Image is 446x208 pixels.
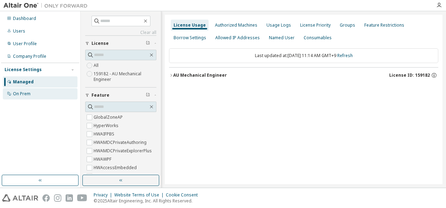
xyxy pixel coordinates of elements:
div: Borrow Settings [174,35,206,41]
p: © 2025 Altair Engineering, Inc. All Rights Reserved. [94,198,202,204]
label: HWAMDCPrivateAuthoring [94,138,148,147]
a: Clear all [85,30,156,35]
div: Website Terms of Use [114,192,166,198]
div: Dashboard [13,16,36,21]
img: facebook.svg [42,194,50,202]
img: instagram.svg [54,194,61,202]
div: Privacy [94,192,114,198]
label: HWAIFPBS [94,130,116,138]
span: Clear filter [146,41,150,46]
img: Altair One [4,2,91,9]
button: AU Mechanical EngineerLicense ID: 159182 [169,68,438,83]
div: Managed [13,79,34,85]
div: Cookie Consent [166,192,202,198]
div: License Usage [174,22,206,28]
div: License Priority [300,22,331,28]
label: HWAWPF [94,155,113,164]
span: Clear filter [146,92,150,98]
label: HWAccessEmbedded [94,164,138,172]
img: linkedin.svg [66,194,73,202]
span: License [92,41,109,46]
div: Company Profile [13,54,46,59]
label: GlobalZoneAP [94,113,124,122]
label: All [94,61,100,70]
img: youtube.svg [77,194,87,202]
span: Feature [92,92,109,98]
label: 159182 - AU Mechanical Engineer [94,70,156,84]
div: On Prem [13,91,31,97]
div: AU Mechanical Engineer [173,72,227,78]
div: Usage Logs [266,22,291,28]
button: License [85,36,156,51]
div: Consumables [304,35,332,41]
div: Users [13,28,25,34]
img: altair_logo.svg [2,194,38,202]
div: License Settings [5,67,42,72]
div: User Profile [13,41,37,47]
label: HWActivate [94,172,117,180]
div: Allowed IP Addresses [215,35,260,41]
span: License ID: 159182 [389,72,430,78]
label: HWAMDCPrivateExplorerPlus [94,147,153,155]
div: Groups [340,22,355,28]
a: Refresh [337,53,353,58]
div: Authorized Machines [215,22,257,28]
div: Named User [269,35,295,41]
div: Feature Restrictions [364,22,404,28]
label: HyperWorks [94,122,120,130]
button: Feature [85,88,156,103]
div: Last updated at: [DATE] 11:14 AM GMT+9 [169,48,438,63]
